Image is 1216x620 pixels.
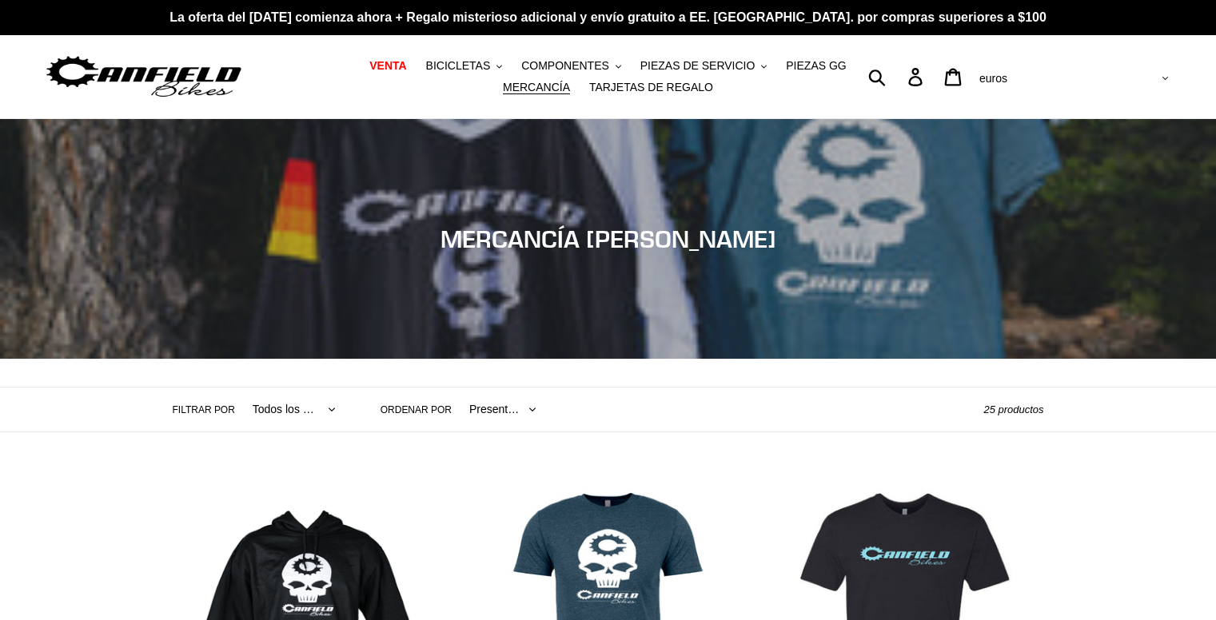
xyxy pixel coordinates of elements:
[495,77,578,98] a: MERCANCÍA
[589,81,713,93] font: TARJETAS DE REGALO
[381,404,452,415] font: Ordenar por
[503,81,570,93] font: MERCANCÍA
[786,59,846,72] font: PIEZAS GG
[441,225,776,253] font: MERCANCÍA [PERSON_NAME]
[426,59,491,72] font: BICICLETAS
[418,55,511,77] button: BICICLETAS
[44,52,244,102] img: Bicicletas Canfield
[169,10,1047,24] font: La oferta del [DATE] comienza ahora + Regalo misterioso adicional y envío gratuito a EE. [GEOGRAP...
[581,77,721,98] a: TARJETAS DE REGALO
[778,55,854,77] a: PIEZAS GG
[361,55,414,77] a: VENTA
[632,55,775,77] button: PIEZAS DE SERVICIO
[521,59,609,72] font: COMPONENTES
[369,59,406,72] font: VENTA
[640,59,756,72] font: PIEZAS DE SERVICIO
[877,59,918,94] input: Buscar
[173,404,235,415] font: Filtrar por
[513,55,629,77] button: COMPONENTES
[983,403,1043,415] font: 25 productos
